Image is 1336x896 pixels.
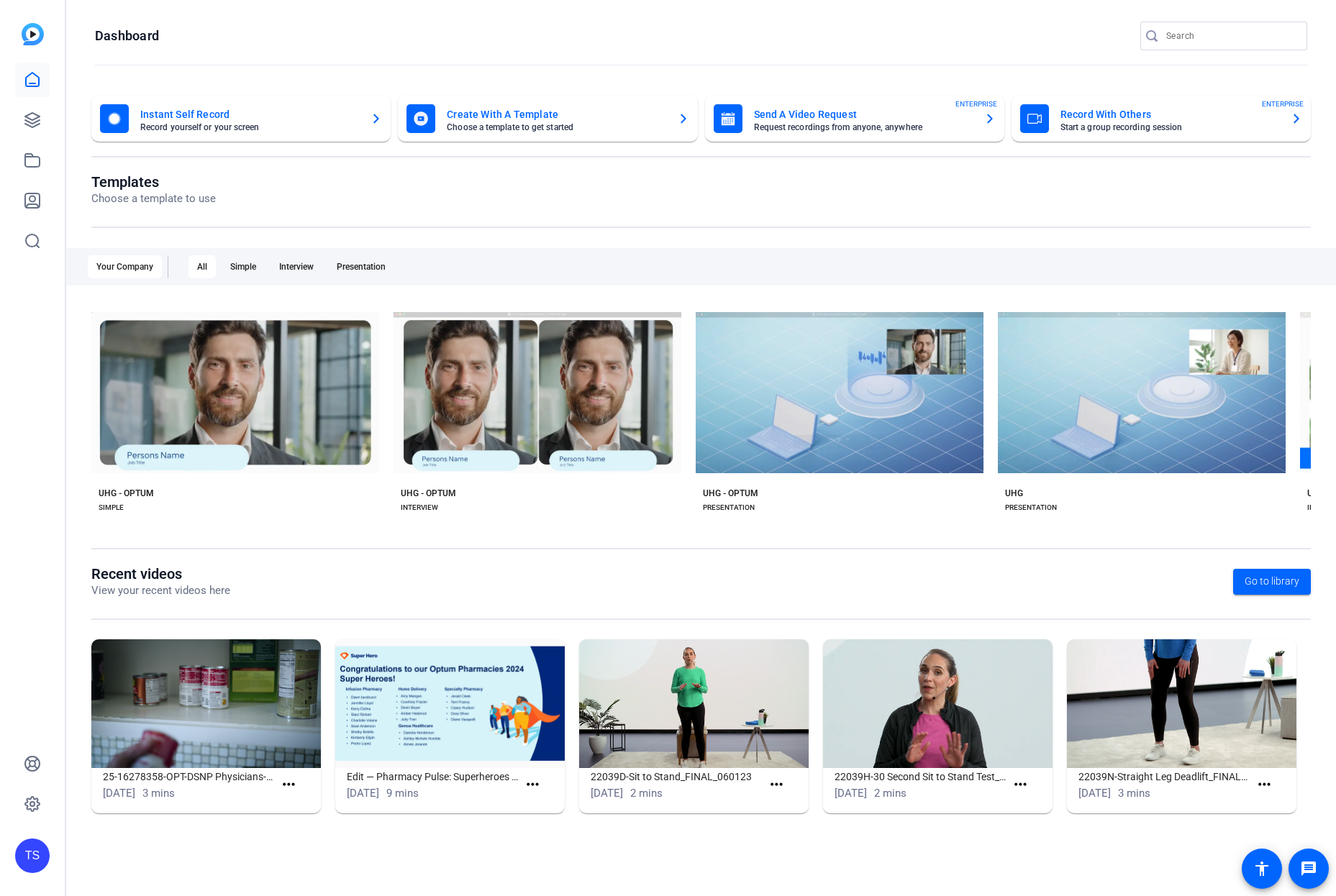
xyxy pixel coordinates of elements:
mat-card-subtitle: Request recordings from anyone, anywhere [754,123,973,132]
mat-icon: more_horiz [768,776,786,794]
h1: Templates [91,173,216,191]
div: SIMPLE [99,502,124,513]
img: 25-16278358-OPT-DSNP Physicians-20250617 [91,639,321,768]
img: 22039H-30 Second Sit to Stand Test_FINAL_052323 [823,639,1053,768]
div: All [188,255,216,278]
mat-card-title: Instant Self Record [140,106,359,123]
mat-icon: more_horiz [280,776,298,794]
span: [DATE] [1078,787,1111,800]
div: TS [15,838,50,873]
a: Go to library [1233,569,1311,595]
button: Instant Self RecordRecord yourself or your screen [91,96,391,142]
mat-card-subtitle: Start a group recording session [1060,123,1279,132]
div: UHG [1307,488,1325,499]
span: [DATE] [835,787,867,800]
button: Create With A TemplateChoose a template to get started [398,96,697,142]
img: blue-gradient.svg [22,23,44,45]
mat-card-title: Send A Video Request [754,106,973,123]
span: 2 mins [630,787,663,800]
p: Choose a template to use [91,191,216,207]
div: INTERVIEW [401,502,438,513]
div: UHG - OPTUM [99,488,154,499]
mat-icon: accessibility [1253,860,1271,877]
mat-card-title: Record With Others [1060,106,1279,123]
div: Interview [271,255,322,278]
button: Send A Video RequestRequest recordings from anyone, anywhereENTERPRISE [705,96,1004,142]
h1: 25-16278358-OPT-DSNP Physicians-20250617 [103,768,274,785]
mat-card-subtitle: Record yourself or your screen [140,123,359,132]
span: [DATE] [591,787,623,800]
img: 22039D-Sit to Stand_FINAL_060123 [579,639,809,768]
div: UHG [1005,488,1023,499]
mat-icon: more_horiz [1255,776,1273,794]
button: Record With OthersStart a group recording sessionENTERPRISE [1012,96,1311,142]
h1: 22039H-30 Second Sit to Stand Test_FINAL_052323 [835,768,1006,785]
span: 3 mins [1118,787,1150,800]
span: [DATE] [347,787,379,800]
mat-card-subtitle: Choose a template to get started [447,123,665,132]
h1: Dashboard [95,27,159,45]
mat-icon: more_horiz [524,776,542,794]
span: 9 mins [386,787,419,800]
div: Presentation [328,255,394,278]
div: Your Company [88,255,162,278]
p: View your recent videos here [91,582,230,599]
div: UHG - OPTUM [401,488,456,499]
h1: 22039N-Straight Leg Deadlift_FINAL_060123 [1078,768,1250,785]
span: ENTERPRISE [955,99,997,109]
h1: 22039D-Sit to Stand_FINAL_060123 [591,768,762,785]
mat-icon: more_horiz [1012,776,1030,794]
h1: Edit — Pharmacy Pulse: Superheroes No Graphics [347,768,518,785]
div: PRESENTATION [1005,502,1057,513]
input: Search [1166,27,1296,45]
div: Simple [222,255,265,278]
img: 22039N-Straight Leg Deadlift_FINAL_060123 [1067,639,1296,768]
h1: Recent videos [91,565,230,582]
div: UHG - OPTUM [703,488,758,499]
span: ENTERPRISE [1262,99,1304,109]
span: 3 mins [142,787,175,800]
span: 2 mins [874,787,906,800]
mat-card-title: Create With A Template [447,106,665,123]
mat-icon: message [1300,860,1317,877]
span: [DATE] [103,787,135,800]
div: PRESENTATION [703,502,755,513]
span: Go to library [1245,574,1299,589]
img: Edit — Pharmacy Pulse: Superheroes No Graphics [335,639,565,768]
